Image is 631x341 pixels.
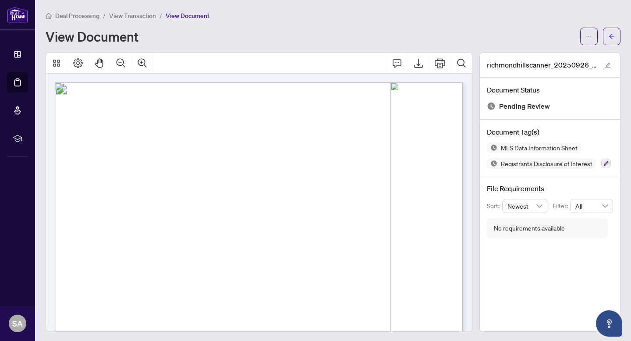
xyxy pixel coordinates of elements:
[46,13,52,19] span: home
[109,12,156,20] span: View Transaction
[487,60,596,70] span: richmondhillscanner_20250926_173216.pdf
[497,160,596,167] span: Registrants Disclosure of Interest
[103,11,106,21] li: /
[487,102,496,110] img: Document Status
[586,33,592,39] span: ellipsis
[487,201,502,211] p: Sort:
[46,29,138,43] h1: View Document
[487,127,613,137] h4: Document Tag(s)
[609,33,615,39] span: arrow-left
[487,183,613,194] h4: File Requirements
[553,201,570,211] p: Filter:
[160,11,162,21] li: /
[499,100,550,112] span: Pending Review
[487,142,497,153] img: Status Icon
[55,12,99,20] span: Deal Processing
[605,62,611,68] span: edit
[166,12,209,20] span: View Document
[12,317,23,330] span: SA
[507,199,542,213] span: Newest
[596,310,622,337] button: Open asap
[494,224,565,233] div: No requirements available
[7,7,28,23] img: logo
[497,145,581,151] span: MLS Data Information Sheet
[487,85,613,95] h4: Document Status
[575,199,608,213] span: All
[487,158,497,169] img: Status Icon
